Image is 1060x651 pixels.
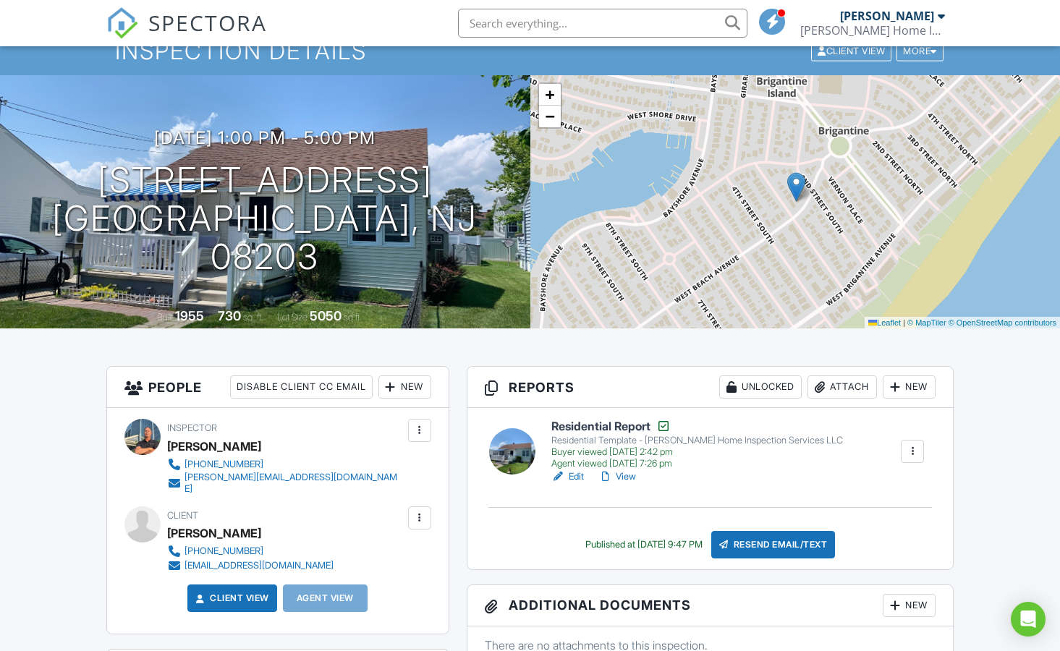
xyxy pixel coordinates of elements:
[807,375,877,399] div: Attach
[106,7,138,39] img: The Best Home Inspection Software - Spectora
[167,457,404,472] a: [PHONE_NUMBER]
[903,318,905,327] span: |
[23,161,507,276] h1: [STREET_ADDRESS] [GEOGRAPHIC_DATA], NJ 08203
[157,312,173,323] span: Built
[167,558,334,573] a: [EMAIL_ADDRESS][DOMAIN_NAME]
[107,367,449,408] h3: People
[551,458,843,469] div: Agent viewed [DATE] 7:26 pm
[344,312,362,323] span: sq.ft.
[840,9,934,23] div: [PERSON_NAME]
[896,41,944,61] div: More
[185,545,263,557] div: [PHONE_NUMBER]
[243,312,263,323] span: sq. ft.
[551,446,843,458] div: Buyer viewed [DATE] 2:42 pm
[539,106,561,127] a: Zoom out
[148,7,267,38] span: SPECTORA
[585,539,703,550] div: Published at [DATE] 9:47 PM
[175,308,204,323] div: 1955
[458,9,747,38] input: Search everything...
[551,435,843,446] div: Residential Template - [PERSON_NAME] Home Inspection Services LLC
[551,469,584,484] a: Edit
[949,318,1056,327] a: © OpenStreetMap contributors
[545,107,554,125] span: −
[719,375,802,399] div: Unlocked
[1011,602,1046,637] div: Open Intercom Messenger
[185,560,334,571] div: [EMAIL_ADDRESS][DOMAIN_NAME]
[167,510,198,521] span: Client
[467,367,954,408] h3: Reports
[167,522,261,544] div: [PERSON_NAME]
[551,419,843,469] a: Residential Report Residential Template - [PERSON_NAME] Home Inspection Services LLC Buyer viewed...
[230,375,373,399] div: Disable Client CC Email
[115,38,944,64] h1: Inspection Details
[167,544,334,558] a: [PHONE_NUMBER]
[192,591,269,605] a: Client View
[185,459,263,470] div: [PHONE_NUMBER]
[551,419,843,433] h6: Residential Report
[218,308,241,323] div: 730
[310,308,342,323] div: 5050
[545,85,554,103] span: +
[787,172,805,202] img: Marker
[539,84,561,106] a: Zoom in
[378,375,431,399] div: New
[868,318,901,327] a: Leaflet
[277,312,308,323] span: Lot Size
[711,531,836,558] div: Resend Email/Text
[167,435,261,457] div: [PERSON_NAME]
[167,472,404,495] a: [PERSON_NAME][EMAIL_ADDRESS][DOMAIN_NAME]
[883,594,936,617] div: New
[467,585,954,626] h3: Additional Documents
[800,23,945,38] div: Kane Home Inspection Services LLC
[598,469,636,484] a: View
[810,45,895,56] a: Client View
[167,422,217,433] span: Inspector
[185,472,404,495] div: [PERSON_NAME][EMAIL_ADDRESS][DOMAIN_NAME]
[883,375,936,399] div: New
[907,318,946,327] a: © MapTiler
[106,20,267,50] a: SPECTORA
[811,41,891,61] div: Client View
[154,128,376,148] h3: [DATE] 1:00 pm - 5:00 pm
